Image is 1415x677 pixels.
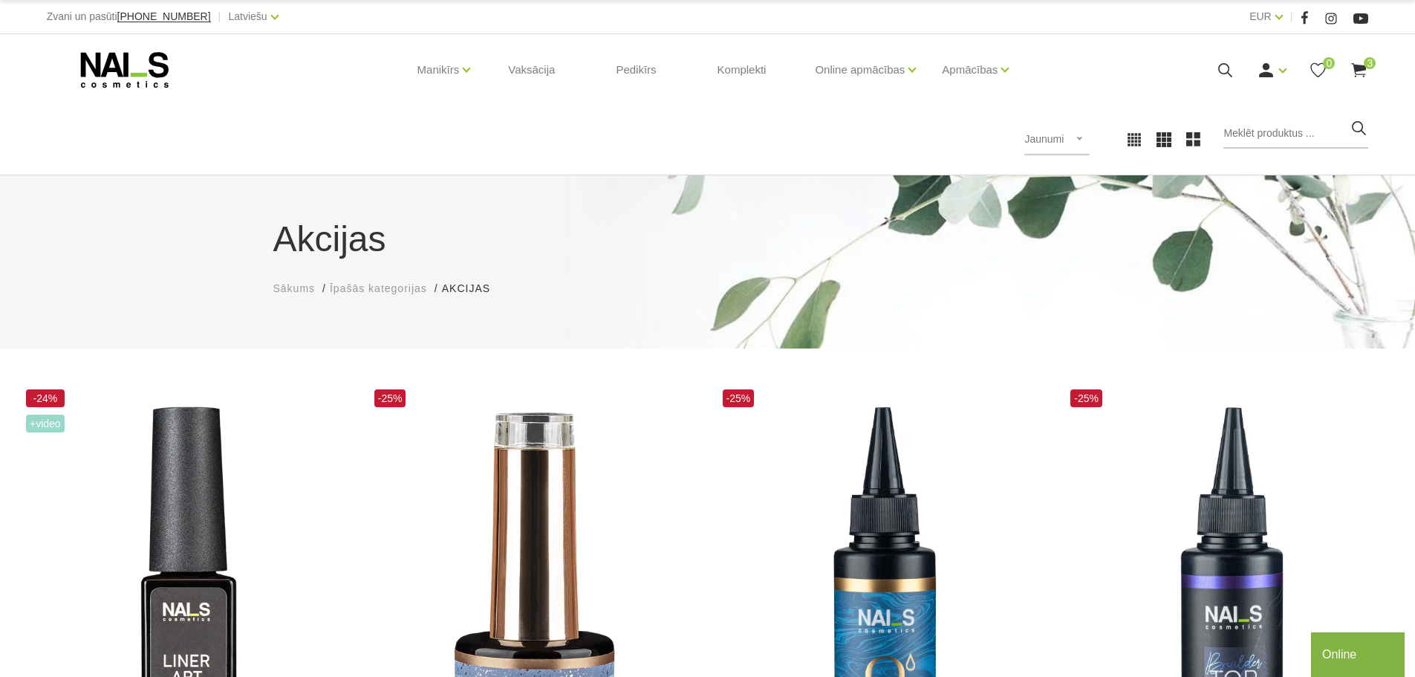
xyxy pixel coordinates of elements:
[723,389,755,407] span: -25%
[1223,119,1368,149] input: Meklēt produktus ...
[1364,57,1376,69] span: 3
[374,389,406,407] span: -25%
[1290,7,1293,26] span: |
[942,40,998,100] a: Apmācības
[218,7,221,26] span: |
[1249,7,1272,25] a: EUR
[604,34,668,106] a: Pedikīrs
[442,281,505,297] li: Akcijas
[26,415,65,433] span: +Video
[229,7,267,25] a: Latviešu
[815,40,905,100] a: Online apmācības
[26,389,65,407] span: -24%
[1024,133,1064,145] span: Jaunumi
[1309,61,1327,80] a: 0
[706,34,778,106] a: Komplekti
[496,34,567,106] a: Vaksācija
[1350,61,1368,80] a: 3
[273,282,316,294] span: Sākums
[1070,389,1102,407] span: -25%
[1323,57,1335,69] span: 0
[47,7,211,26] div: Zvani un pasūti
[273,281,316,297] a: Sākums
[273,213,1142,266] h1: Akcijas
[417,40,460,100] a: Manikīrs
[330,282,427,294] span: Īpašās kategorijas
[330,281,427,297] a: Īpašās kategorijas
[1311,629,1408,677] iframe: chat widget
[117,10,211,22] span: [PHONE_NUMBER]
[117,11,211,22] a: [PHONE_NUMBER]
